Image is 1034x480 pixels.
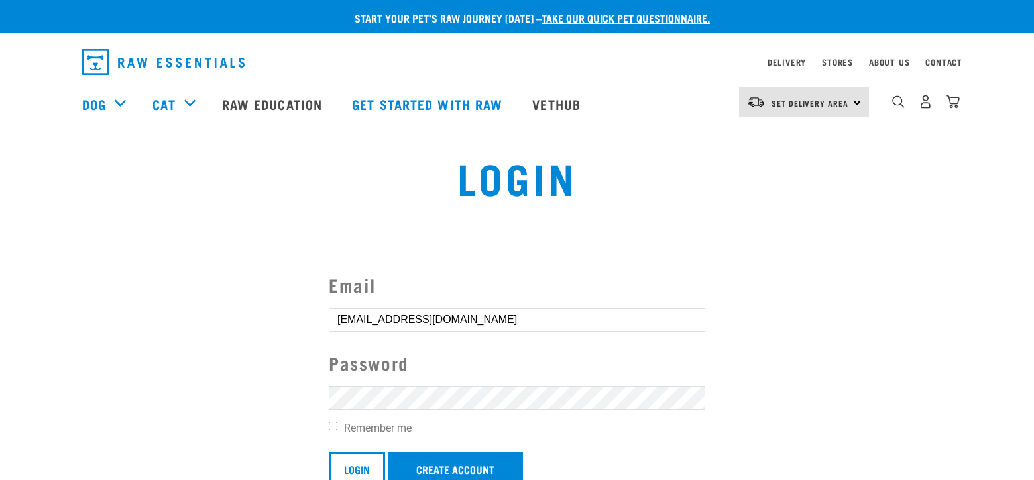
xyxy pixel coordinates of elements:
[747,96,765,108] img: van-moving.png
[339,77,519,130] a: Get started with Raw
[82,49,245,75] img: Raw Essentials Logo
[892,95,905,108] img: home-icon-1@2x.png
[196,153,838,201] h1: Login
[919,95,933,109] img: user.png
[82,94,106,114] a: Dog
[869,60,909,64] a: About Us
[72,44,962,81] nav: dropdown navigation
[822,60,853,64] a: Stores
[542,15,710,21] a: take our quick pet questionnaire.
[329,420,705,436] label: Remember me
[519,77,597,130] a: Vethub
[946,95,960,109] img: home-icon@2x.png
[329,271,705,299] label: Email
[152,94,175,114] a: Cat
[772,101,848,105] span: Set Delivery Area
[329,422,337,430] input: Remember me
[209,77,339,130] a: Raw Education
[768,60,806,64] a: Delivery
[329,350,705,377] label: Password
[925,60,962,64] a: Contact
